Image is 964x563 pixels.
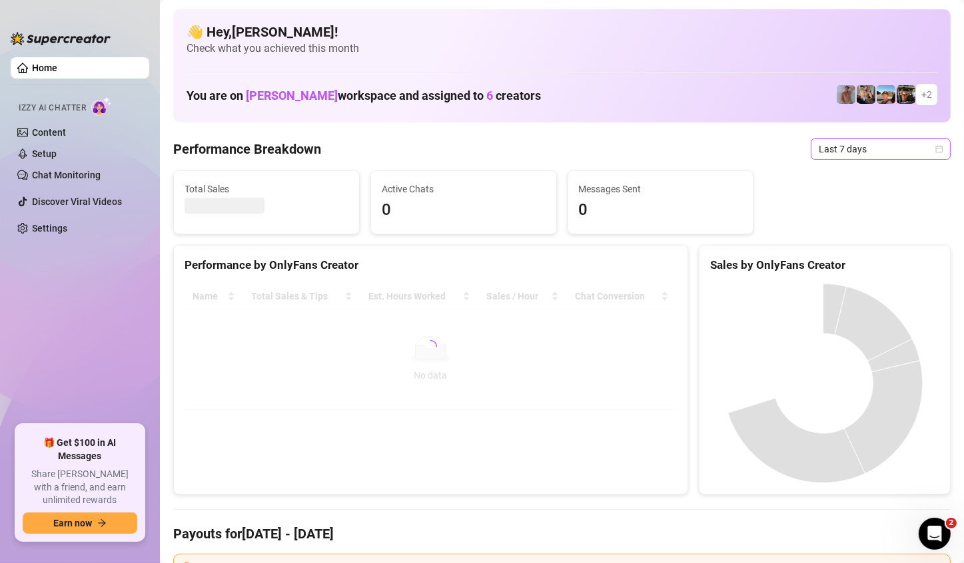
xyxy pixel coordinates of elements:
[877,85,895,104] img: Zach
[187,23,937,41] h4: 👋 Hey, [PERSON_NAME] !
[185,182,348,196] span: Total Sales
[246,89,338,102] span: [PERSON_NAME]
[32,223,67,234] a: Settings
[32,170,101,180] a: Chat Monitoring
[422,339,439,355] span: loading
[32,63,57,73] a: Home
[579,198,743,223] span: 0
[382,182,546,196] span: Active Chats
[946,518,957,528] span: 2
[19,102,86,114] span: Izzy AI Chatter
[187,89,541,103] h1: You are on workspace and assigned to creators
[710,256,939,274] div: Sales by OnlyFans Creator
[173,140,321,158] h4: Performance Breakdown
[919,518,951,550] iframe: Intercom live chat
[921,87,932,102] span: + 2
[579,182,743,196] span: Messages Sent
[32,148,57,159] a: Setup
[32,196,122,207] a: Discover Viral Videos
[837,85,855,104] img: Joey
[382,198,546,223] span: 0
[897,85,915,104] img: Nathan
[173,524,951,543] h4: Payouts for [DATE] - [DATE]
[53,518,92,528] span: Earn now
[187,41,937,56] span: Check what you achieved this month
[97,518,107,528] span: arrow-right
[486,89,493,102] span: 6
[23,512,137,534] button: Earn nowarrow-right
[185,256,677,274] div: Performance by OnlyFans Creator
[23,468,137,507] span: Share [PERSON_NAME] with a friend, and earn unlimited rewards
[91,96,112,116] img: AI Chatter
[819,139,943,159] span: Last 7 days
[23,437,137,463] span: 🎁 Get $100 in AI Messages
[935,145,943,153] span: calendar
[32,127,66,138] a: Content
[11,32,111,45] img: logo-BBDzfeDw.svg
[857,85,875,104] img: George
